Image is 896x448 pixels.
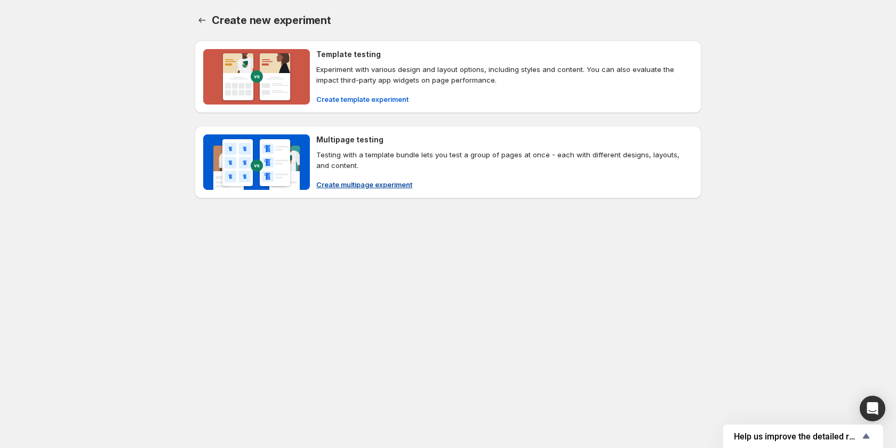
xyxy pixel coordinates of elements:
[316,179,412,190] span: Create multipage experiment
[310,176,419,193] button: Create multipage experiment
[203,134,310,190] img: Multipage testing
[734,430,873,443] button: Show survey - Help us improve the detailed report for A/B campaigns
[316,94,409,105] span: Create template experiment
[316,134,383,145] h4: Multipage testing
[734,431,860,442] span: Help us improve the detailed report for A/B campaigns
[316,64,693,85] p: Experiment with various design and layout options, including styles and content. You can also eva...
[203,49,310,105] img: Template testing
[316,49,381,60] h4: Template testing
[316,149,693,171] p: Testing with a template bundle lets you test a group of pages at once - each with different desig...
[212,14,331,27] span: Create new experiment
[860,396,885,421] div: Open Intercom Messenger
[310,91,415,108] button: Create template experiment
[195,13,210,28] button: Back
